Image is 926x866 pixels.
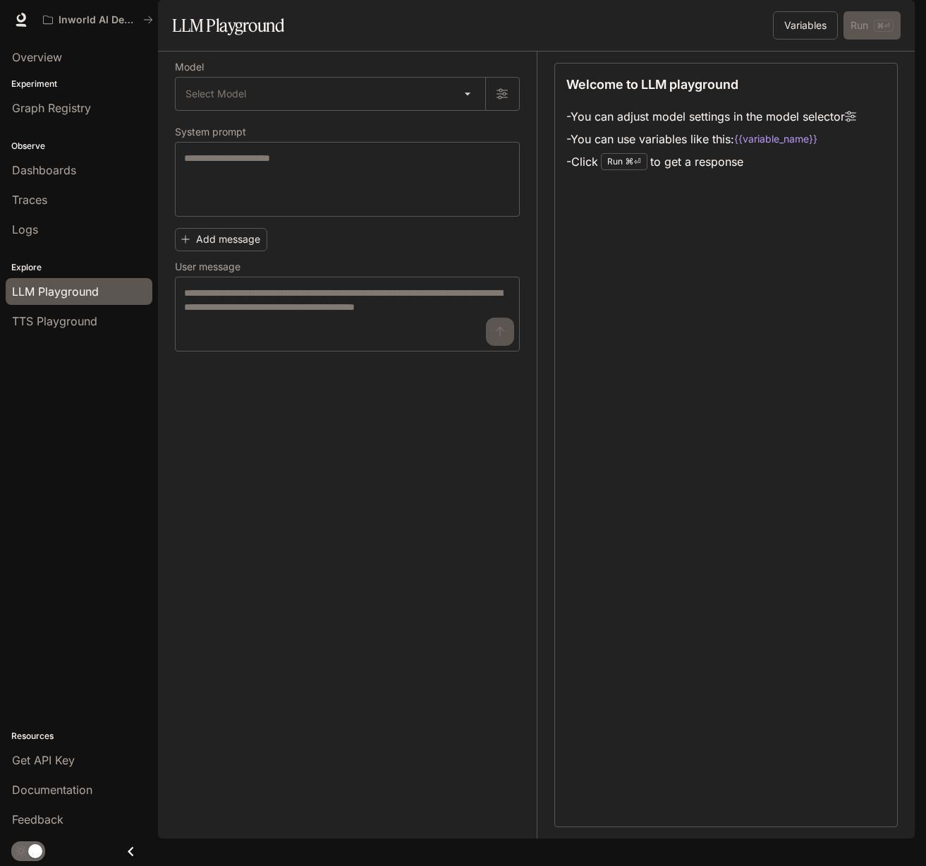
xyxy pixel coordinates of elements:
p: User message [175,262,240,272]
div: Select Model [176,78,485,110]
li: - You can adjust model settings in the model selector [566,105,856,128]
div: Run [601,153,647,170]
p: Inworld AI Demos [59,14,138,26]
p: System prompt [175,127,246,137]
li: - You can use variables like this: [566,128,856,150]
code: {{variable_name}} [734,132,817,146]
button: Variables [773,11,838,40]
button: All workspaces [37,6,159,34]
h1: LLM Playground [172,11,284,40]
p: Welcome to LLM playground [566,75,738,94]
p: Model [175,62,204,72]
li: - Click to get a response [566,150,856,173]
button: Add message [175,228,267,251]
span: Select Model [185,87,246,101]
p: ⌘⏎ [626,157,641,166]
